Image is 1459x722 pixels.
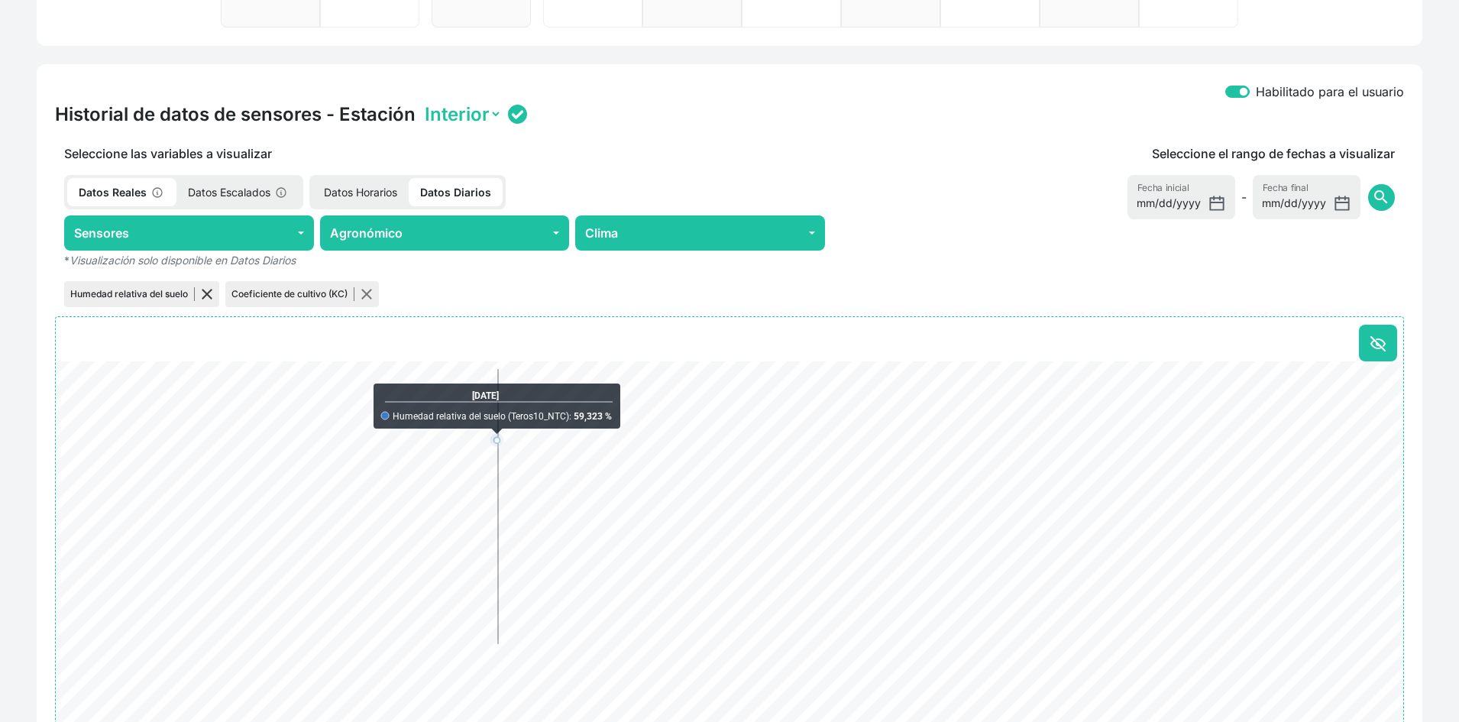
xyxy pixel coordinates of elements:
p: Seleccione las variables a visualizar [55,144,834,163]
span: search [1372,188,1390,206]
p: Datos Horarios [312,178,409,206]
em: Visualización solo disponible en Datos Diarios [70,254,296,267]
p: Seleccione el rango de fechas a visualizar [1152,144,1395,163]
label: Habilitado para el usuario [1256,83,1404,101]
p: Humedad relativa del suelo [70,287,195,301]
img: status [508,105,527,124]
button: Agronómico [320,215,570,251]
p: Datos Escalados [176,178,300,206]
button: Sensores [64,215,314,251]
button: search [1368,184,1395,211]
button: Clima [575,215,825,251]
button: Ocultar todo [1359,325,1397,361]
p: Datos Reales [67,178,176,206]
span: - [1241,188,1247,206]
h4: Historial de datos de sensores - Estación [55,103,416,126]
select: Station selector [422,102,502,126]
p: Datos Diarios [409,178,503,206]
p: Coeficiente de cultivo (KC) [231,287,354,301]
